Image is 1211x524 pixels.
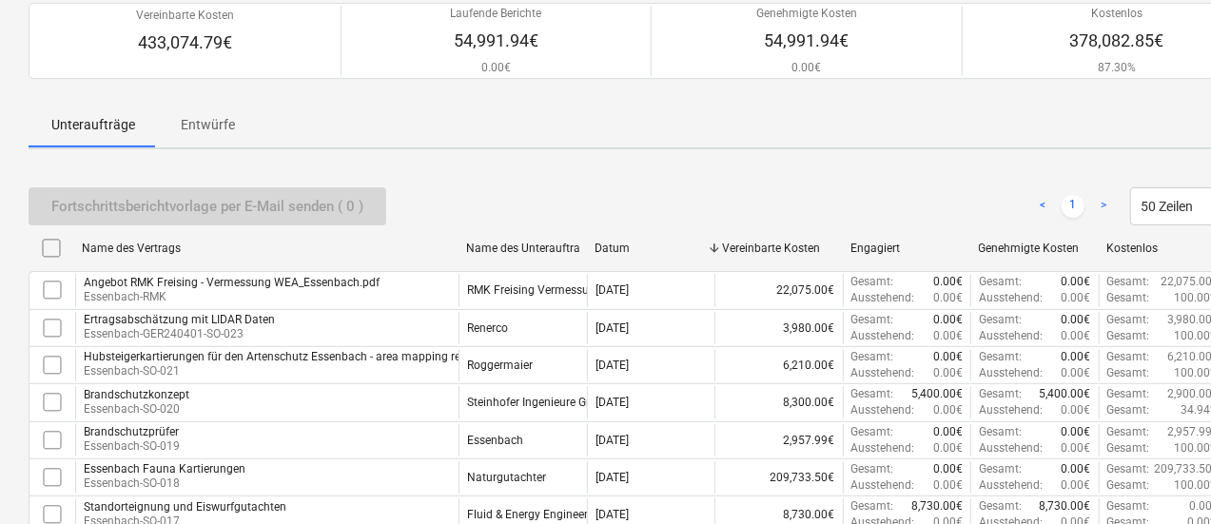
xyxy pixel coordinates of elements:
p: Gesamt : [979,461,1022,477]
p: 378,082.85€ [1070,29,1164,52]
p: 0.00€ [756,60,857,76]
div: 8,300.00€ [714,386,842,418]
p: 0.00€ [1062,461,1091,477]
p: Gesamt : [979,424,1022,440]
div: Essenbach Fauna Kartierungen [84,462,245,475]
p: 0.00€ [933,440,963,456]
div: [DATE] [596,434,629,447]
p: 0.00€ [933,349,963,365]
p: 0.00€ [1062,290,1091,306]
p: Gesamt : [851,424,894,440]
div: [DATE] [596,283,629,297]
p: Gesamt : [1107,461,1150,477]
div: [DATE] [596,396,629,409]
div: Chat-Widget [1116,433,1211,524]
p: 0.00€ [1062,477,1091,494]
p: Gesamt : [1107,274,1150,290]
div: [DATE] [596,471,629,484]
p: Ausstehend : [851,328,915,344]
p: 0.00€ [933,274,963,290]
p: 0.00€ [933,424,963,440]
p: Ausstehend : [851,290,915,306]
p: Ausstehend : [979,328,1043,344]
p: Ausstehend : [979,477,1043,494]
p: 0.00€ [1062,328,1091,344]
div: [DATE] [596,508,629,521]
div: [DATE] [596,321,629,335]
p: Essenbach-SO-021 [84,363,546,379]
a: Page 1 is your current page [1062,195,1084,218]
p: 8,730.00€ [1040,498,1091,514]
div: Vereinbarte Kosten [722,242,835,255]
p: Vereinbarte Kosten [136,8,234,24]
p: 0.00€ [1062,402,1091,418]
div: Genehmigte Kosten [979,242,1092,255]
p: 0.00€ [1062,274,1091,290]
p: 87.30% [1070,60,1164,76]
div: 22,075.00€ [714,274,842,306]
p: Ausstehend : [851,440,915,456]
p: Essenbach-GER240401-SO-023 [84,326,275,342]
p: Gesamt : [979,312,1022,328]
div: 209,733.50€ [714,461,842,494]
p: Gesamt : [1107,349,1150,365]
p: Ausstehend : [851,365,915,381]
p: 0.00€ [933,290,963,306]
div: Ertragsabschätzung mit LIDAR Daten [84,313,275,326]
p: 433,074.79€ [136,31,234,54]
p: Ausstehend : [851,477,915,494]
div: Angebot RMK Freising - Vermessung WEA_Essenbach.pdf [84,276,380,289]
p: Gesamt : [851,312,894,328]
div: RMK Freising Vermessung [467,283,602,297]
p: 0.00€ [1062,312,1091,328]
p: Gesamt : [1107,424,1150,440]
div: Steinhofer Ingenieure GmbH [467,396,612,409]
div: Essenbach [467,434,523,447]
div: 6,210.00€ [714,349,842,381]
p: Gesamt : [851,386,894,402]
a: Next page [1092,195,1115,218]
p: 0.00€ [1062,365,1091,381]
p: Essenbach-RMK [84,289,380,305]
div: Naturgutachter [467,471,546,484]
p: Gesamt : [979,274,1022,290]
p: 0.00€ [1062,440,1091,456]
p: Gesamt : [1107,440,1150,456]
div: Roggermaier [467,359,533,372]
div: Fluid & Energy Engineering GmbH & Co. KG [467,508,688,521]
p: 5,400.00€ [1040,386,1091,402]
p: Gesamt : [979,349,1022,365]
p: Gesamt : [1107,498,1150,514]
p: Entwürfe [181,115,235,135]
div: 3,980.00€ [714,312,842,344]
div: Datum [595,242,708,255]
p: 0.00€ [1062,349,1091,365]
p: Gesamt : [979,386,1022,402]
p: 0.00€ [933,461,963,477]
p: Ausstehend : [979,365,1043,381]
p: Ausstehend : [979,290,1043,306]
p: Ausstehend : [979,440,1043,456]
p: 5,400.00€ [911,386,963,402]
p: Gesamt : [851,274,894,290]
p: 0.00€ [933,312,963,328]
p: 54,991.94€ [450,29,541,52]
p: Essenbach-SO-018 [84,475,245,492]
p: Gesamt : [1107,386,1150,402]
div: Engagiert [850,242,964,255]
a: Previous page [1031,195,1054,218]
div: Hubsteigerkartierungen für den Artenschutz Essenbach - area mapping renting Equipment [84,350,546,363]
div: Name des Unterauftragnehmers [466,242,579,255]
p: Gesamt : [1107,365,1150,381]
div: Standorteignung und Eiswurfgutachten [84,500,286,514]
p: Gesamt : [851,461,894,477]
p: Gesamt : [1107,312,1150,328]
iframe: Chat Widget [1116,433,1211,524]
p: Gesamt : [1107,402,1150,418]
p: Unteraufträge [51,115,135,135]
p: Ausstehend : [851,402,915,418]
div: Brandschutzkonzept [84,388,189,401]
p: Ausstehend : [979,402,1043,418]
p: Gesamt : [1107,477,1150,494]
div: Renerco [467,321,508,335]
